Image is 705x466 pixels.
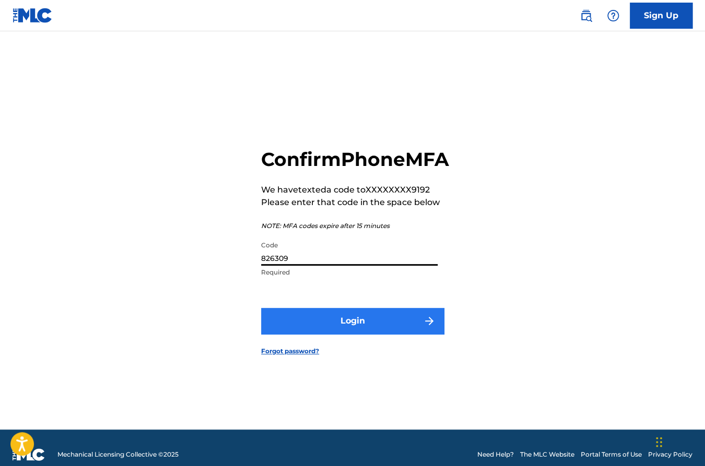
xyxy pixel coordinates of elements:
p: Please enter that code in the space below [261,196,449,209]
div: Drag [656,426,662,458]
div: Help [603,5,624,26]
span: Mechanical Licensing Collective © 2025 [57,450,179,459]
a: Portal Terms of Use [581,450,642,459]
a: Privacy Policy [648,450,692,459]
p: Required [261,268,438,277]
img: search [580,9,592,22]
a: Public Search [575,5,596,26]
button: Login [261,308,444,334]
a: Sign Up [630,3,692,29]
img: logo [13,448,45,461]
a: Forgot password? [261,346,319,356]
img: help [607,9,619,22]
a: Need Help? [477,450,514,459]
iframe: Chat Widget [653,416,705,466]
img: f7272a7cc735f4ea7f67.svg [423,315,436,327]
img: MLC Logo [13,8,53,23]
p: We have texted a code to XXXXXXXX9192 [261,184,449,196]
h2: Confirm Phone MFA [261,148,449,171]
a: The MLC Website [520,450,574,459]
p: NOTE: MFA codes expire after 15 minutes [261,221,449,231]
